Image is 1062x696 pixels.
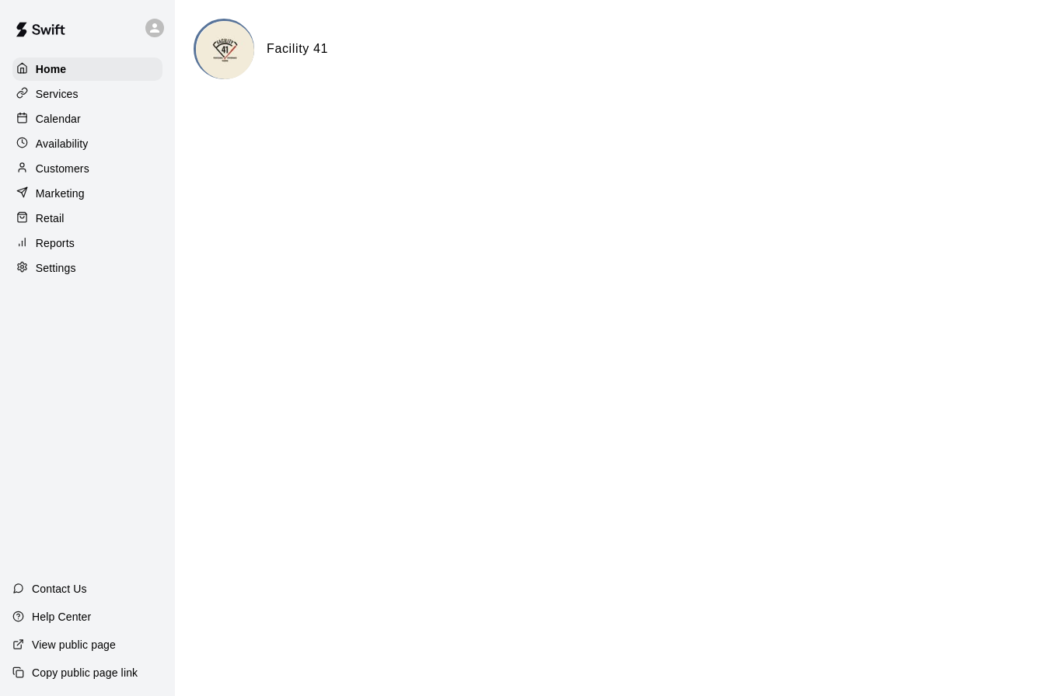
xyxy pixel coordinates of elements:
a: Calendar [12,107,162,130]
p: Settings [36,260,76,276]
p: Retail [36,211,65,226]
a: Home [12,57,162,81]
a: Services [12,82,162,106]
p: Contact Us [32,581,87,597]
p: Home [36,61,67,77]
p: Customers [36,161,89,176]
p: Reports [36,235,75,251]
p: Marketing [36,186,85,201]
a: Reports [12,231,162,255]
a: Customers [12,157,162,180]
p: Services [36,86,79,102]
a: Retail [12,207,162,230]
a: Settings [12,256,162,280]
p: Copy public page link [32,665,138,680]
a: Availability [12,132,162,155]
p: View public page [32,637,116,652]
p: Help Center [32,609,91,625]
a: Marketing [12,182,162,205]
p: Calendar [36,111,81,127]
p: Availability [36,136,89,151]
h6: Facility 41 [267,39,328,59]
img: Facility 41 logo [196,21,254,79]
